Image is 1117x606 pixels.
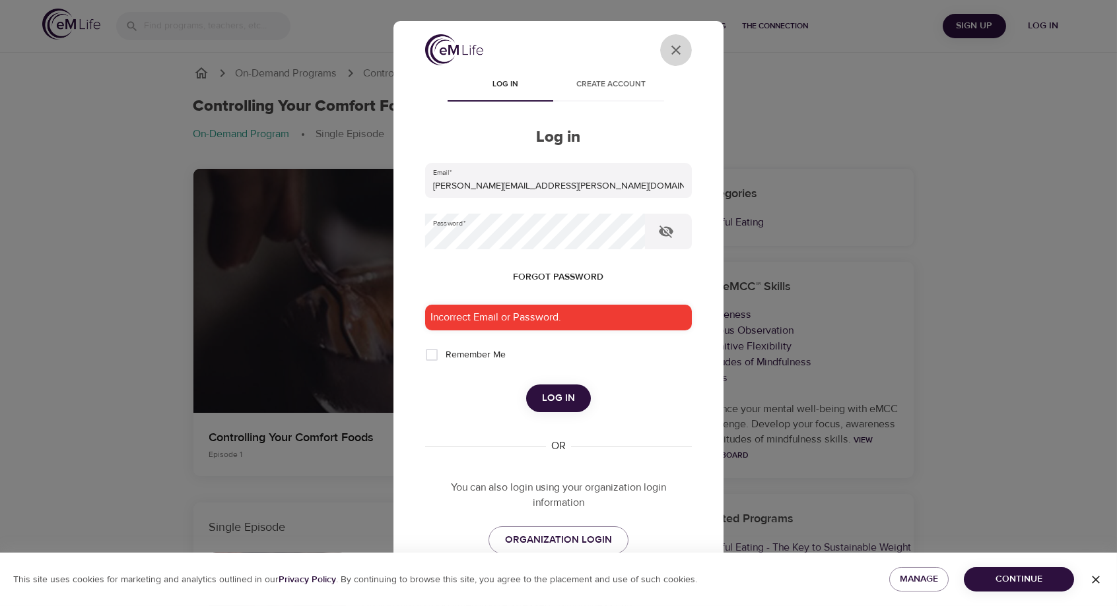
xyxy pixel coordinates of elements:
button: Log in [526,384,591,412]
button: close [660,34,692,66]
button: Forgot password [508,265,609,289]
span: Remember Me [446,348,506,362]
span: Continue [974,571,1064,588]
a: ORGANIZATION LOGIN [489,526,628,554]
span: Forgot password [514,269,604,286]
div: Incorrect Email or Password. [425,305,692,330]
p: You can also login using your organization login information [425,480,692,510]
h2: Log in [425,128,692,147]
span: Log in [542,390,575,407]
span: Create account [566,78,656,92]
span: Log in [461,78,551,92]
span: Manage [900,571,938,588]
span: ORGANIZATION LOGIN [505,531,612,549]
img: logo [425,34,483,65]
div: disabled tabs example [425,70,692,102]
div: OR [546,439,571,454]
b: Privacy Policy [279,574,336,586]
